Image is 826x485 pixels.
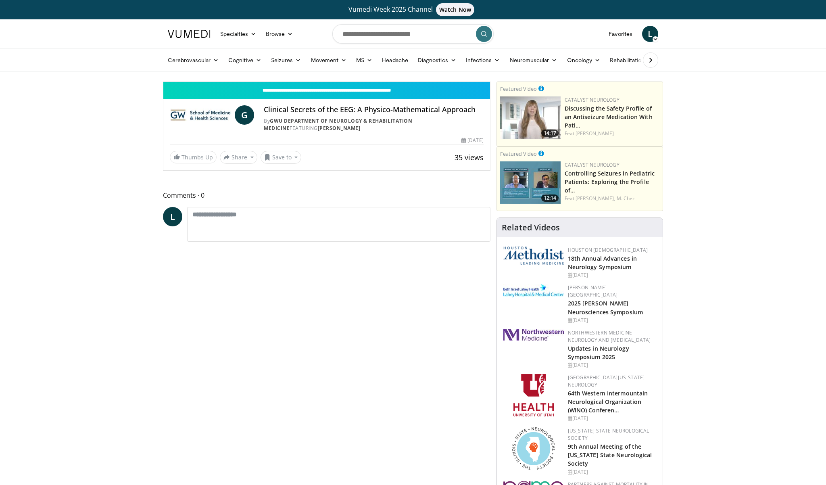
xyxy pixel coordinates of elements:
[215,26,261,42] a: Specialties
[348,5,478,14] span: Vumedi Week 2025 Channel
[264,105,483,114] h4: Clinical Secrets of the EEG: A Physico-Mathematical Approach
[568,468,656,476] div: [DATE]
[642,26,658,42] a: L
[604,26,637,42] a: Favorites
[436,3,474,16] span: Watch Now
[562,52,605,68] a: Oncology
[413,52,461,68] a: Diagnostics
[568,362,656,369] div: [DATE]
[565,169,655,194] a: Controlling Seizures in Pediatric Patients: Exploring the Profile of…
[455,153,484,162] span: 35 views
[503,247,564,265] img: 5e4488cc-e109-4a4e-9fd9-73bb9237ee91.png.150x105_q85_autocrop_double_scale_upscale_version-0.2.png
[318,125,361,132] a: [PERSON_NAME]
[513,374,554,416] img: f6362829-b0a3-407d-a044-59546adfd345.png.150x105_q85_autocrop_double_scale_upscale_version-0.2.png
[264,117,412,132] a: GWU Department of Neurology & Rehabilitation Medicine
[306,52,352,68] a: Movement
[568,374,645,388] a: [GEOGRAPHIC_DATA][US_STATE] Neurology
[565,105,653,129] a: Discussing the Safety Profile of an Antiseizure Medication With Pati…
[223,52,266,68] a: Cognitive
[500,96,561,139] img: c23d0a25-a0b6-49e6-ba12-869cdc8b250a.png.150x105_q85_crop-smart_upscale.jpg
[568,389,648,414] a: 64th Western Intermountain Neurological Organization (WINO) Conferen…
[169,3,657,16] a: Vumedi Week 2025 ChannelWatch Now
[565,96,619,103] a: Catalyst Neurology
[261,151,302,164] button: Save to
[168,30,211,38] img: VuMedi Logo
[512,427,555,470] img: 71a8b48c-8850-4916-bbdd-e2f3ccf11ef9.png.150x105_q85_autocrop_double_scale_upscale_version-0.2.png
[605,52,649,68] a: Rehabilitation
[500,161,561,204] a: 12:14
[503,284,564,297] img: e7977282-282c-4444-820d-7cc2733560fd.jpg.150x105_q85_autocrop_double_scale_upscale_version-0.2.jpg
[264,117,483,132] div: By FEATURING
[266,52,306,68] a: Seizures
[568,247,648,253] a: Houston [DEMOGRAPHIC_DATA]
[220,151,257,164] button: Share
[170,151,217,163] a: Thumbs Up
[568,272,656,279] div: [DATE]
[541,130,559,137] span: 14:17
[500,85,537,92] small: Featured Video
[377,52,413,68] a: Headache
[568,345,629,361] a: Updates in Neurology Symposium 2025
[261,26,298,42] a: Browse
[235,105,254,125] a: G
[541,194,559,202] span: 12:14
[617,195,635,202] a: M. Chez
[565,130,659,137] div: Feat.
[500,161,561,204] img: 5e01731b-4d4e-47f8-b775-0c1d7f1e3c52.png.150x105_q85_crop-smart_upscale.jpg
[568,415,656,422] div: [DATE]
[163,52,223,68] a: Cerebrovascular
[500,150,537,157] small: Featured Video
[565,195,659,202] div: Feat.
[163,190,490,201] span: Comments 0
[568,443,652,467] a: 9th Annual Meeting of the [US_STATE] State Neurological Society
[461,137,483,144] div: [DATE]
[500,96,561,139] a: 14:17
[502,223,560,232] h4: Related Videos
[503,329,564,341] img: 2a462fb6-9365-492a-ac79-3166a6f924d8.png.150x105_q85_autocrop_double_scale_upscale_version-0.2.jpg
[170,105,232,125] img: GWU Department of Neurology & Rehabilitation Medicine
[568,427,649,441] a: [US_STATE] State Neurological Society
[568,329,651,343] a: Northwestern Medicine Neurology and [MEDICAL_DATA]
[568,299,643,316] a: 2025 [PERSON_NAME] Neurosciences Symposium
[332,24,494,44] input: Search topics, interventions
[576,130,614,137] a: [PERSON_NAME]
[568,317,656,324] div: [DATE]
[351,52,377,68] a: MS
[565,161,619,168] a: Catalyst Neurology
[505,52,562,68] a: Neuromuscular
[163,207,182,226] a: L
[568,284,618,298] a: [PERSON_NAME][GEOGRAPHIC_DATA]
[576,195,615,202] a: [PERSON_NAME],
[461,52,505,68] a: Infections
[568,255,637,271] a: 18th Annual Advances in Neurology Symposium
